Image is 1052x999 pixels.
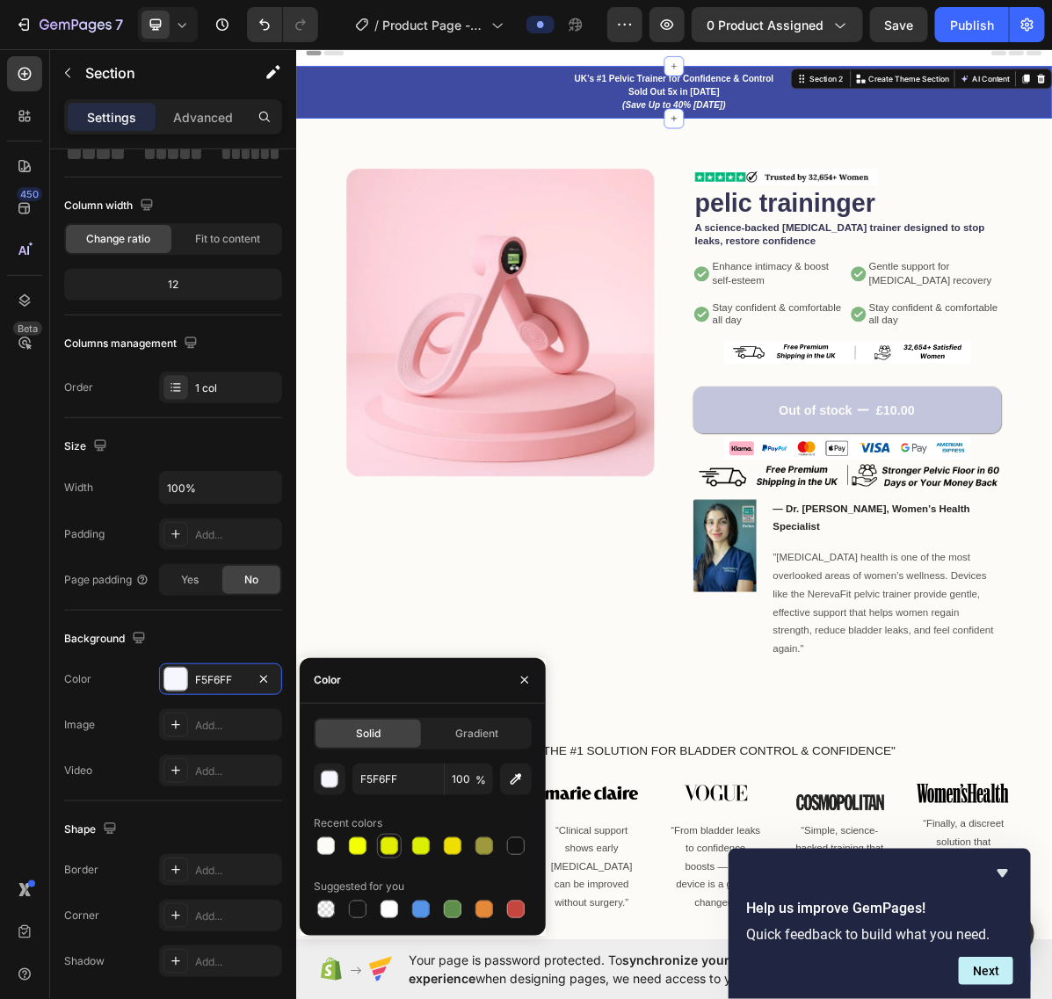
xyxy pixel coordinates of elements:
[799,46,911,62] p: Create Theme Section
[314,879,404,894] div: Suggested for you
[870,7,928,42] button: Save
[247,7,318,42] div: Undo/Redo
[409,951,927,988] span: Your page is password protected. To when designing pages, we need access to your store password.
[581,365,765,402] p: Stay confident & comfortable all day
[160,472,281,503] input: Auto
[665,647,940,687] strong: — Dr. [PERSON_NAME], Women’s Health Specialist
[64,818,120,842] div: Shape
[115,14,123,35] p: 7
[64,908,99,923] div: Corner
[800,365,983,402] p: Stay confident & comfortable all day
[64,332,201,356] div: Columns management
[195,380,278,396] div: 1 col
[746,863,1013,985] div: Help us improve GemPages!
[64,526,105,542] div: Padding
[356,726,381,742] span: Solid
[352,764,444,795] input: Eg: FFFFFF
[692,7,863,42] button: 0 product assigned
[64,953,105,969] div: Shadow
[64,435,111,459] div: Size
[64,763,92,778] div: Video
[374,16,379,34] span: /
[64,671,91,687] div: Color
[409,952,902,986] span: synchronize your theme style & enhance your experience
[64,717,95,733] div: Image
[992,863,1013,884] button: Hide survey
[195,527,278,543] div: Add...
[181,572,199,588] span: Yes
[800,308,983,344] p: Gentle support for [MEDICAL_DATA] recovery
[296,40,1052,947] iframe: To enrich screen reader interactions, please activate Accessibility in Grammarly extension settings
[746,926,1013,943] p: Quick feedback to build what you need.
[195,764,278,779] div: Add...
[665,710,983,862] p: "[MEDICAL_DATA] health is one of the most overlooked areas of women’s wellness. Devices like the ...
[64,627,149,651] div: Background
[244,572,258,588] span: No
[455,83,599,98] i: (Save Up to 40% [DATE])
[388,47,666,61] strong: UK’s #1 Pelvic Trainer for Confidence & Control
[195,231,260,247] span: Fit to content
[935,7,1009,42] button: Publish
[64,380,93,395] div: Order
[475,772,486,788] span: %
[674,504,777,527] div: Out of stock
[13,322,42,336] div: Beta
[87,108,136,127] p: Settings
[581,308,765,344] p: Enhance intimacy & boost self-esteem
[382,16,484,34] span: Product Page - [DATE] 21:56:37
[68,272,279,297] div: 12
[314,672,341,688] div: Color
[959,957,1013,985] button: Next question
[64,480,93,496] div: Width
[555,483,984,548] button: Out of stock
[555,641,642,770] img: Alt Image
[195,909,278,924] div: Add...
[195,863,278,879] div: Add...
[808,503,865,529] div: £10.00
[17,187,42,201] div: 450
[598,553,941,583] img: gempages_586325087276237515-141dc9f7-c41a-494f-940d-1ffd3fd6f11b.png
[555,179,812,202] img: gempages_586325087276237515-914f5cec-0b20-4897-be5a-af83acb11563.png
[885,18,914,33] span: Save
[85,62,229,83] p: Section
[173,108,233,127] p: Advanced
[195,954,278,970] div: Add...
[7,7,131,42] button: 7
[598,420,941,451] img: gempages_586325087276237515-0e2ae524-300e-4005-8063-04b2b1bdbb7a.png
[746,898,1013,919] h2: Help us improve GemPages!
[64,862,98,878] div: Border
[950,16,994,34] div: Publish
[195,672,246,688] div: F5F6FF
[707,16,823,34] span: 0 product assigned
[195,718,278,734] div: Add...
[455,726,498,742] span: Gradient
[923,43,1000,64] button: AI Content
[555,589,984,627] img: gempages_586325087276237515-cf745f62-2db5-423e-8e9b-4bfab9a94b52.png
[64,572,149,588] div: Page padding
[314,815,382,831] div: Recent colors
[555,202,984,251] h1: pelic traininger
[87,231,151,247] span: Change ratio
[556,253,983,290] p: A science-backed [MEDICAL_DATA] trainer designed to stop leaks, restore confidence
[64,194,157,218] div: Column width
[713,46,766,62] div: Section 2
